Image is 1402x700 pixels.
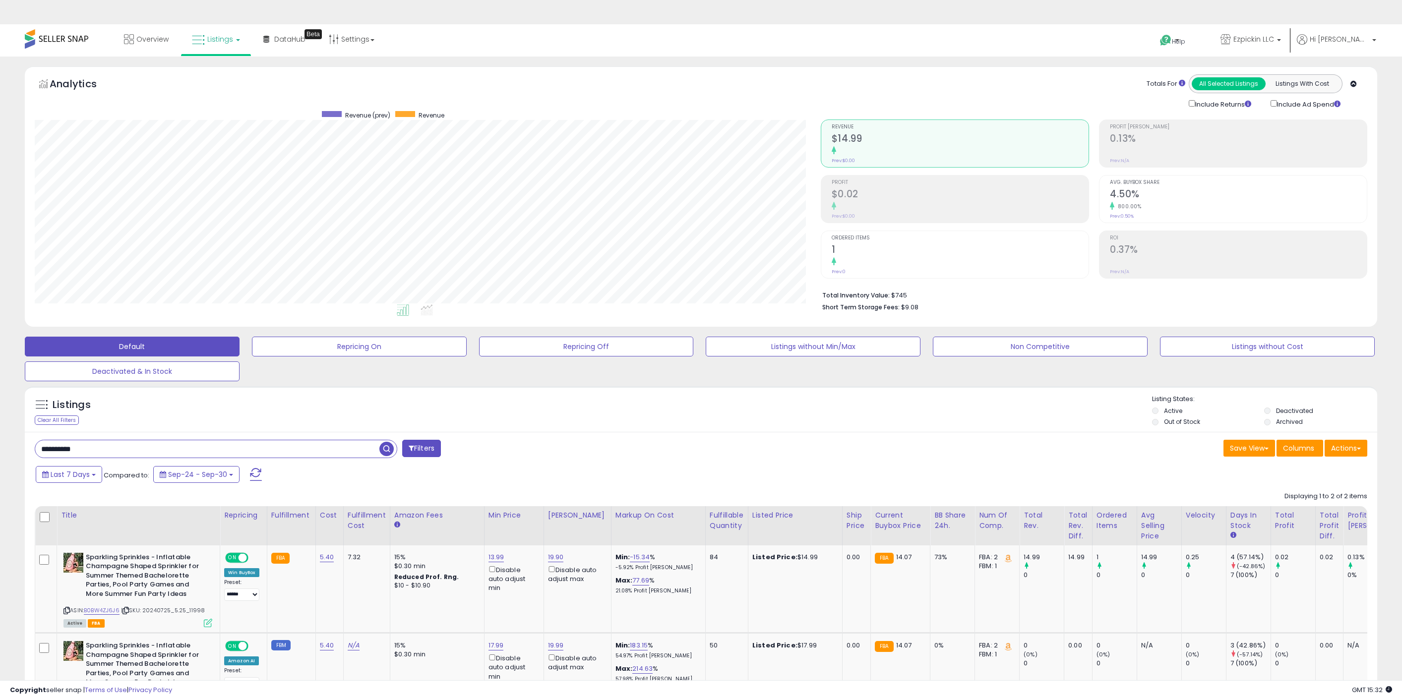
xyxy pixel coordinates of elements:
[752,641,797,650] b: Listed Price:
[247,553,263,562] span: OFF
[875,510,926,531] div: Current Buybox Price
[847,553,863,562] div: 0.00
[615,587,698,594] p: 21.08% Profit [PERSON_NAME]
[252,337,467,356] button: Repricing On
[184,24,247,54] a: Listings
[832,133,1089,146] h2: $14.99
[752,552,797,562] b: Listed Price:
[168,469,227,479] span: Sep-24 - Sep-30
[10,686,172,695] div: seller snap | |
[53,398,91,412] h5: Listings
[1230,510,1267,531] div: Days In Stock
[615,664,633,673] b: Max:
[153,466,240,483] button: Sep-24 - Sep-30
[1275,659,1315,668] div: 0
[847,510,866,531] div: Ship Price
[1297,34,1376,57] a: Hi [PERSON_NAME]
[1024,659,1064,668] div: 0
[615,553,698,571] div: %
[1097,641,1137,650] div: 0
[345,111,390,119] span: Revenue (prev)
[207,34,233,44] span: Listings
[1320,510,1339,541] div: Total Profit Diff.
[394,582,477,590] div: $10 - $10.90
[710,510,744,531] div: Fulfillable Quantity
[1097,650,1110,658] small: (0%)
[1186,659,1226,668] div: 0
[86,641,206,690] b: Sparkling Sprinkles - Inflatable Champagne Shaped Sprinkler for Summer Themed Bachelorette Partie...
[10,685,46,695] strong: Copyright
[1276,407,1313,415] label: Deactivated
[615,576,698,594] div: %
[1275,641,1315,650] div: 0
[1152,395,1377,404] p: Listing States:
[224,667,259,690] div: Preset:
[615,641,630,650] b: Min:
[1110,244,1367,257] h2: 0.37%
[117,24,176,54] a: Overview
[1186,553,1226,562] div: 0.25
[979,553,1012,562] div: FBA: 2
[321,24,382,54] a: Settings
[615,652,698,659] p: 54.97% Profit [PERSON_NAME]
[128,685,172,695] a: Privacy Policy
[224,579,259,601] div: Preset:
[896,552,912,562] span: 14.07
[35,415,79,425] div: Clear All Filters
[1110,188,1367,202] h2: 4.50%
[1181,98,1263,110] div: Include Returns
[1110,269,1129,275] small: Prev: N/A
[822,303,900,311] b: Short Term Storage Fees:
[51,469,90,479] span: Last 7 Days
[224,510,263,521] div: Repricing
[320,552,334,562] a: 5.40
[1097,510,1133,531] div: Ordered Items
[104,470,149,480] span: Compared to:
[1275,650,1289,658] small: (0%)
[488,641,504,650] a: 17.99
[1068,641,1085,650] div: 0.00
[706,337,920,356] button: Listings without Min/Max
[88,619,105,628] span: FBA
[832,158,855,164] small: Prev: $0.00
[832,235,1089,241] span: Ordered Items
[394,510,480,521] div: Amazon Fees
[1159,34,1172,47] i: Get Help
[615,552,630,562] b: Min:
[84,606,120,615] a: B0BW4ZJ6J6
[479,337,694,356] button: Repricing Off
[832,213,855,219] small: Prev: $0.00
[1110,235,1367,241] span: ROI
[247,642,263,650] span: OFF
[1284,492,1367,501] div: Displaying 1 to 2 of 2 items
[1230,641,1271,650] div: 3 (42.86%)
[1223,440,1275,457] button: Save View
[394,562,477,571] div: $0.30 min
[256,24,313,54] a: DataHub
[615,576,633,585] b: Max:
[752,553,835,562] div: $14.99
[1186,650,1200,658] small: (0%)
[1110,158,1129,164] small: Prev: N/A
[632,576,649,585] a: 77.69
[1230,531,1236,540] small: Days In Stock.
[305,29,322,39] div: Tooltip anchor
[1110,180,1367,185] span: Avg. Buybox Share
[274,34,305,44] span: DataHub
[1186,641,1226,650] div: 0
[832,188,1089,202] h2: $0.02
[632,664,653,674] a: 214.63
[63,641,83,661] img: 61ippPm3nML._SL40_.jpg
[1141,510,1177,541] div: Avg Selling Price
[875,641,893,652] small: FBA
[615,664,698,683] div: %
[1237,650,1263,658] small: (-57.14%)
[402,440,441,457] button: Filters
[320,641,334,650] a: 5.40
[1110,133,1367,146] h2: 0.13%
[1230,659,1271,668] div: 7 (100%)
[979,641,1012,650] div: FBA: 2
[710,553,740,562] div: 84
[901,302,918,312] span: $9.08
[1263,98,1356,110] div: Include Ad Spend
